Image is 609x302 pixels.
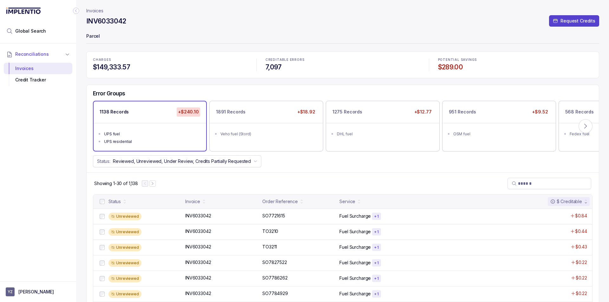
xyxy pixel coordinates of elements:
div: Order Reference [262,198,298,205]
div: Unreviewed [108,259,141,267]
a: Invoices [86,8,103,14]
p: INV6033042 [185,213,211,219]
input: checkbox-checkbox [100,199,105,204]
p: 1891 Records [216,109,246,115]
div: Remaining page entries [94,180,138,187]
input: checkbox-checkbox [100,260,105,266]
input: checkbox-checkbox [100,276,105,281]
p: CREDITABLE ERRORS [265,58,420,62]
p: INV6033042 [185,259,211,266]
p: $0.22 [576,259,587,266]
p: Fuel Surcharge [339,213,371,219]
p: + 1 [374,292,379,297]
p: Showing 1-30 of 1,138 [94,180,138,187]
p: SO7784929 [262,290,288,297]
p: SO7827522 [262,259,287,266]
p: TO3210 [262,228,278,235]
p: +$12.77 [413,107,433,116]
span: Global Search [15,28,46,34]
span: User initials [6,287,15,296]
div: Credit Tracker [9,74,67,86]
div: Unreviewed [108,244,141,251]
p: Fuel Surcharge [339,244,371,250]
button: Status:Reviewed, Unreviewed, Under Review, Credits Partially Requested [93,155,261,167]
p: + 1 [374,276,379,281]
nav: breadcrumb [86,8,103,14]
p: CHARGES [93,58,247,62]
button: Reconciliations [4,47,72,61]
p: 1275 Records [332,109,362,115]
div: UPS fuel [104,131,200,137]
h4: $149,333.57 [93,63,247,72]
p: +$9.52 [531,107,549,116]
p: Fuel Surcharge [339,291,371,297]
button: Request Credits [549,15,599,27]
h4: 7,097 [265,63,420,72]
p: Parcel [86,30,599,43]
p: Fuel Surcharge [339,275,371,281]
p: 568 Records [565,109,594,115]
p: $0.44 [575,228,587,235]
p: Request Credits [560,18,595,24]
p: +$240.10 [177,107,200,116]
div: Status [108,198,121,205]
p: INV6033042 [185,290,211,297]
span: Reconciliations [15,51,49,57]
h4: INV6033042 [86,17,126,26]
h4: $289.00 [438,63,593,72]
div: Service [339,198,355,205]
h5: Error Groups [93,90,125,97]
input: checkbox-checkbox [100,229,105,235]
p: + 1 [374,260,379,266]
button: User initials[PERSON_NAME] [6,287,70,296]
p: INV6033042 [185,228,211,235]
div: Unreviewed [108,228,141,236]
p: [PERSON_NAME] [18,289,54,295]
input: checkbox-checkbox [100,245,105,250]
p: Fuel Surcharge [339,260,371,266]
p: 1138 Records [100,109,129,115]
input: checkbox-checkbox [100,292,105,297]
p: + 1 [374,214,379,219]
p: SO7721615 [262,213,285,219]
div: DHL fuel [337,131,432,137]
p: Status: [97,158,110,164]
p: $0.84 [575,213,587,219]
div: Unreviewed [108,213,141,220]
div: Invoice [185,198,200,205]
p: Fuel Surcharge [339,228,371,235]
p: INV6033042 [185,275,211,281]
p: TO3211 [262,244,277,250]
div: Veho fuel (Stord) [220,131,316,137]
div: Unreviewed [108,275,141,282]
div: Invoices [9,63,67,74]
p: $0.43 [575,244,587,250]
div: Reconciliations [4,61,72,87]
div: OSM fuel [453,131,549,137]
div: Collapse Icon [72,7,80,15]
input: checkbox-checkbox [100,214,105,219]
p: + 1 [374,245,379,250]
div: $ Creditable [550,198,582,205]
button: Next Page [149,180,156,187]
p: $0.22 [576,290,587,297]
p: Reviewed, Unreviewed, Under Review, Credits Partially Requested [113,158,251,164]
div: UPS residential [104,138,200,145]
p: 951 Records [449,109,476,115]
p: SO7786262 [262,275,288,281]
p: POTENTIAL SAVINGS [438,58,593,62]
p: + 1 [374,229,379,235]
div: Unreviewed [108,290,141,298]
p: $0.22 [576,275,587,281]
p: INV6033042 [185,244,211,250]
p: +$18.92 [296,107,317,116]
